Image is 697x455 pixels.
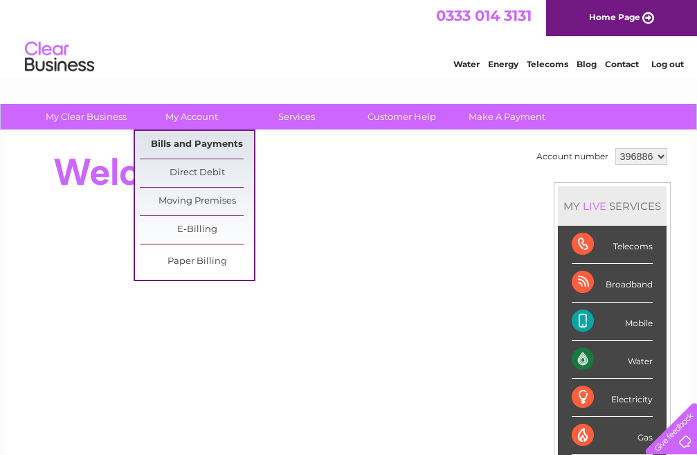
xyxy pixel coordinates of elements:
[533,145,612,168] td: Account number
[572,264,653,302] div: Broadband
[651,59,684,69] a: Log out
[488,59,518,69] a: Energy
[580,199,609,213] div: LIVE
[436,7,532,24] a: 0333 014 3131
[572,379,653,417] div: Electricity
[558,186,667,226] div: MY SERVICES
[140,188,254,215] a: Moving Premises
[453,59,480,69] a: Water
[345,104,459,130] a: Customer Help
[134,104,248,130] a: My Account
[577,59,597,69] a: Blog
[140,216,254,244] a: E-Billing
[572,303,653,341] div: Mobile
[29,104,143,130] a: My Clear Business
[450,104,564,130] a: Make A Payment
[572,417,653,455] div: Gas
[239,104,354,130] a: Services
[140,159,254,187] a: Direct Debit
[572,226,653,264] div: Telecoms
[527,59,568,69] a: Telecoms
[605,59,639,69] a: Contact
[24,36,95,78] img: logo.png
[22,8,676,67] div: Clear Business is a trading name of Verastar Limited (registered in [GEOGRAPHIC_DATA] No. 3667643...
[572,341,653,379] div: Water
[140,248,254,276] a: Paper Billing
[140,131,254,159] a: Bills and Payments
